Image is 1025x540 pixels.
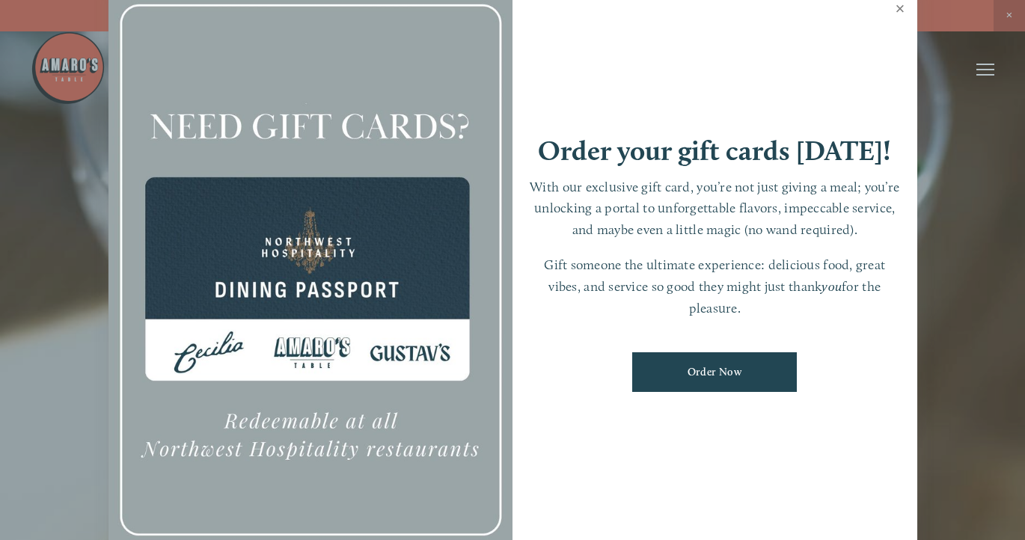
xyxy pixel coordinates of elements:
[527,254,902,319] p: Gift someone the ultimate experience: delicious food, great vibes, and service so good they might...
[538,137,891,165] h1: Order your gift cards [DATE]!
[632,352,797,392] a: Order Now
[527,177,902,241] p: With our exclusive gift card, you’re not just giving a meal; you’re unlocking a portal to unforge...
[821,278,842,294] em: you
